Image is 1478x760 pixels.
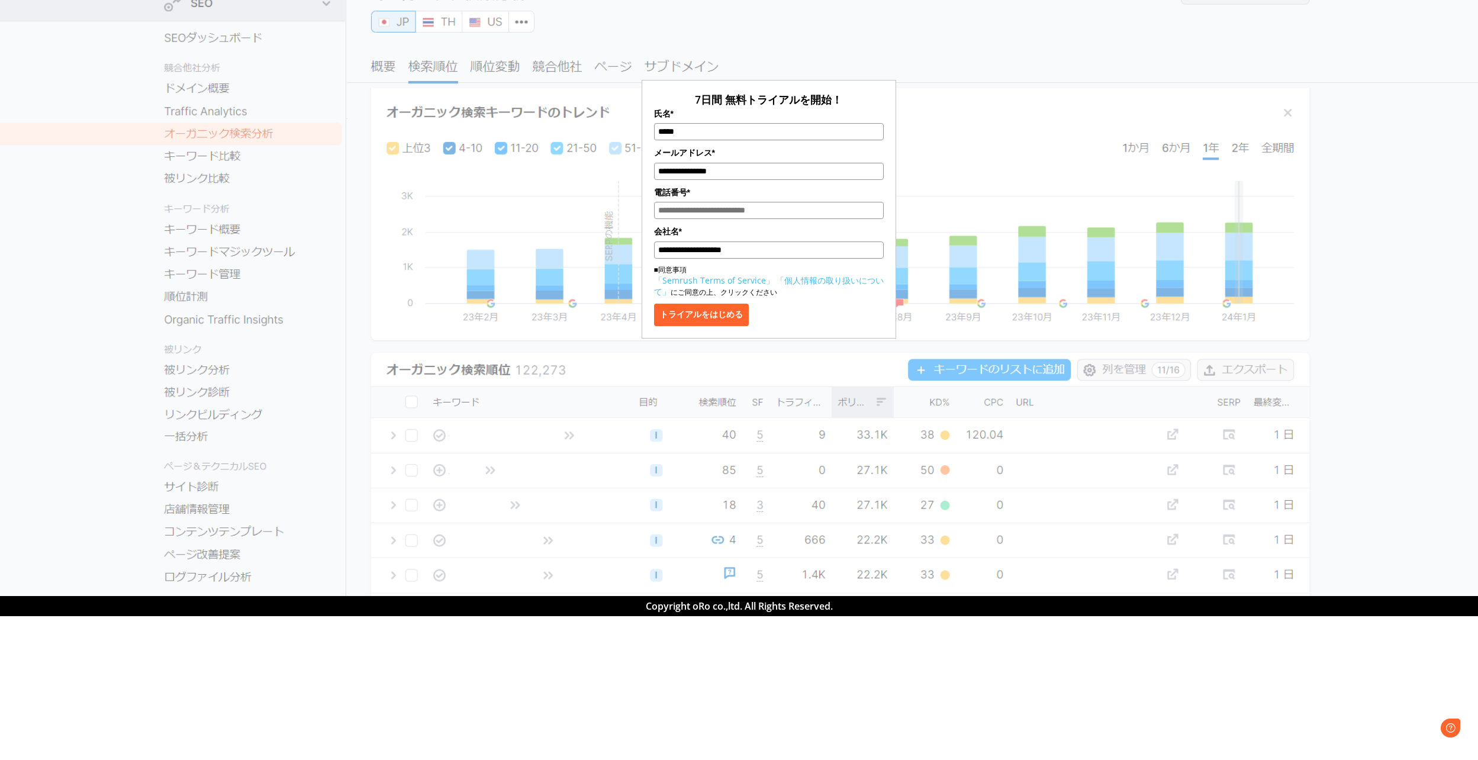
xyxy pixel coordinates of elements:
[695,92,842,107] span: 7日間 無料トライアルを開始！
[1373,714,1465,747] iframe: Help widget launcher
[654,275,884,297] a: 「個人情報の取り扱いについて」
[654,275,774,286] a: 「Semrush Terms of Service」
[654,186,884,199] label: 電話番号*
[654,304,749,326] button: トライアルをはじめる
[646,600,833,613] span: Copyright oRo co.,ltd. All Rights Reserved.
[654,265,884,298] p: ■同意事項 にご同意の上、クリックください
[654,146,884,159] label: メールアドレス*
